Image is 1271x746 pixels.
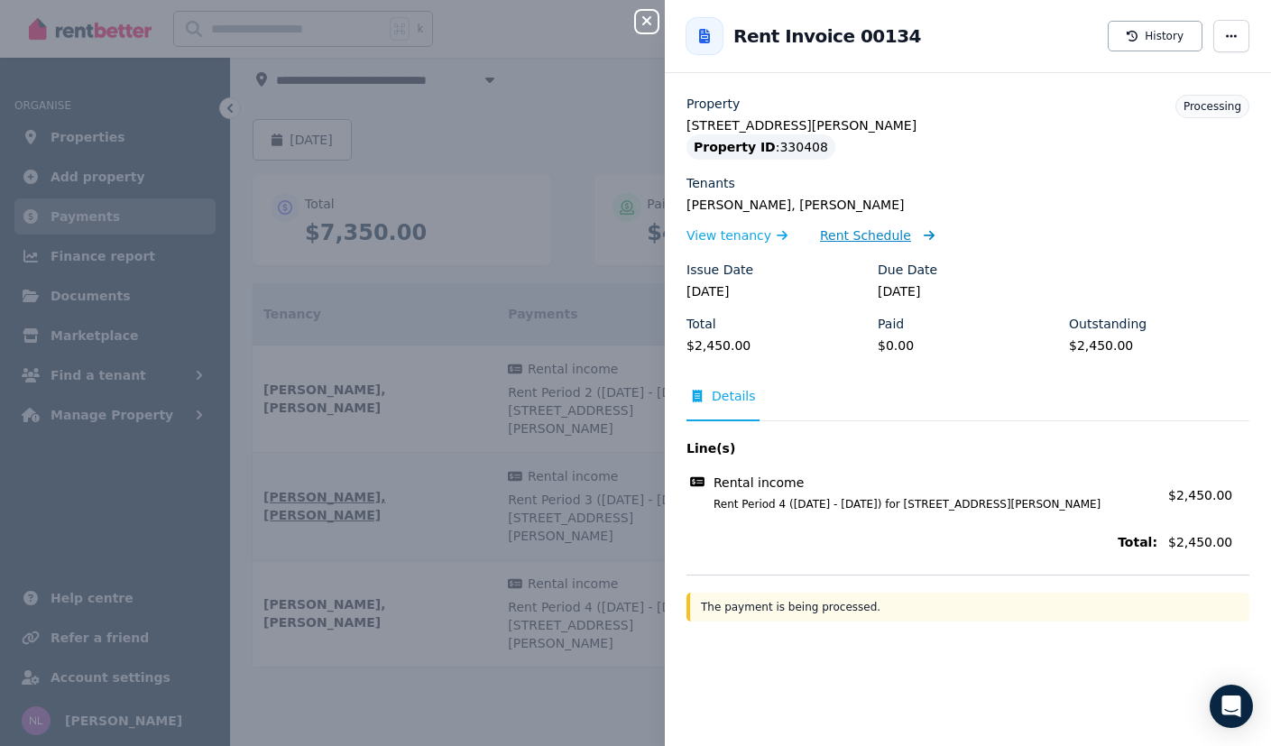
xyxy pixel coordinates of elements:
[820,226,911,244] span: Rent Schedule
[686,174,735,192] label: Tenants
[686,196,1249,214] legend: [PERSON_NAME], [PERSON_NAME]
[733,23,921,49] h2: Rent Invoice 00134
[694,138,776,156] span: Property ID
[686,226,771,244] span: View tenancy
[1168,533,1249,551] span: $2,450.00
[686,116,1249,134] legend: [STREET_ADDRESS][PERSON_NAME]
[1069,315,1147,333] label: Outstanding
[686,593,1249,622] div: The payment is being processed.
[714,474,804,492] span: Rental income
[820,226,935,244] a: Rent Schedule
[686,95,740,113] label: Property
[878,336,1058,355] legend: $0.00
[1069,336,1249,355] legend: $2,450.00
[878,261,937,279] label: Due Date
[1168,488,1232,502] span: $2,450.00
[686,336,867,355] legend: $2,450.00
[712,387,756,405] span: Details
[686,387,1249,421] nav: Tabs
[1184,100,1241,113] span: Processing
[686,439,1157,457] span: Line(s)
[878,315,904,333] label: Paid
[686,226,787,244] a: View tenancy
[686,315,716,333] label: Total
[1108,21,1202,51] button: History
[1210,685,1253,728] div: Open Intercom Messenger
[686,134,835,160] div: : 330408
[878,282,1058,300] legend: [DATE]
[686,261,753,279] label: Issue Date
[692,497,1157,511] span: Rent Period 4 ([DATE] - [DATE]) for [STREET_ADDRESS][PERSON_NAME]
[686,282,867,300] legend: [DATE]
[686,533,1157,551] span: Total:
